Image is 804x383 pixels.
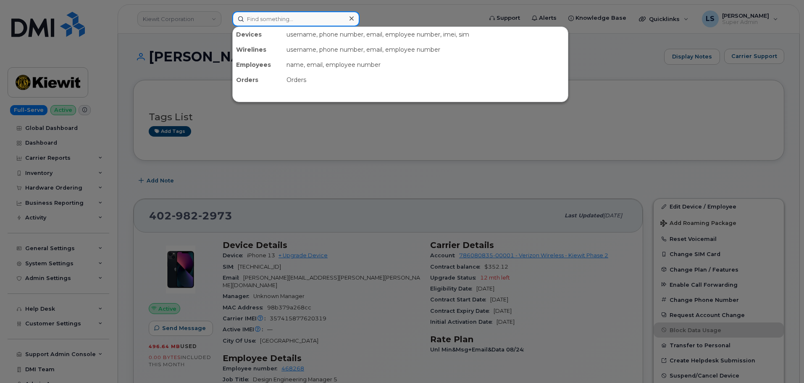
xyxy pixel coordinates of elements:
[233,42,283,57] div: Wirelines
[283,72,568,87] div: Orders
[233,27,283,42] div: Devices
[283,42,568,57] div: username, phone number, email, employee number
[767,346,798,377] iframe: Messenger Launcher
[233,72,283,87] div: Orders
[283,27,568,42] div: username, phone number, email, employee number, imei, sim
[283,57,568,72] div: name, email, employee number
[233,57,283,72] div: Employees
